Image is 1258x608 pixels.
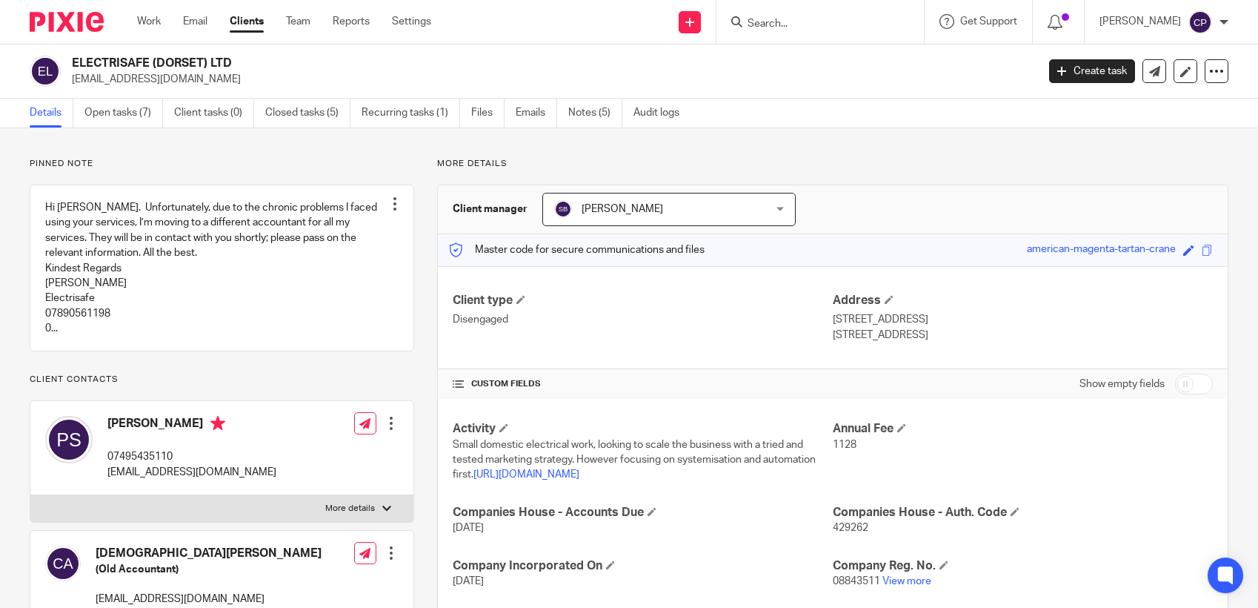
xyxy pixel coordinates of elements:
[210,416,225,431] i: Primary
[453,576,484,586] span: [DATE]
[833,293,1213,308] h4: Address
[362,99,460,128] a: Recurring tasks (1)
[833,312,1213,327] p: [STREET_ADDRESS]
[30,374,414,386] p: Client contacts
[137,14,161,29] a: Work
[96,546,322,561] h4: [DEMOGRAPHIC_DATA][PERSON_NAME]
[453,378,833,390] h4: CUSTOM FIELDS
[882,576,931,586] a: View more
[96,562,322,577] h5: (Old Accountant)
[107,449,276,464] p: 07495435110
[72,56,836,71] h2: ELECTRISAFE (DORSET) LTD
[453,505,833,521] h4: Companies House - Accounts Due
[453,293,833,308] h4: Client type
[1049,59,1135,83] a: Create task
[453,523,484,533] span: [DATE]
[833,421,1213,437] h4: Annual Fee
[96,592,322,607] p: [EMAIL_ADDRESS][DOMAIN_NAME]
[453,421,833,437] h4: Activity
[1079,377,1165,391] label: Show empty fields
[265,99,350,128] a: Closed tasks (5)
[325,503,375,515] p: More details
[516,99,557,128] a: Emails
[582,204,663,214] span: [PERSON_NAME]
[333,14,370,29] a: Reports
[84,99,163,128] a: Open tasks (7)
[30,56,61,87] img: svg%3E
[30,99,73,128] a: Details
[437,158,1228,170] p: More details
[72,72,1027,87] p: [EMAIL_ADDRESS][DOMAIN_NAME]
[453,440,816,480] span: Small domestic electrical work, looking to scale the business with a tried and tested marketing s...
[453,558,833,574] h4: Company Incorporated On
[453,312,833,327] p: Disengaged
[568,99,622,128] a: Notes (5)
[392,14,431,29] a: Settings
[833,505,1213,521] h4: Companies House - Auth. Code
[471,99,505,128] a: Files
[473,469,579,480] a: [URL][DOMAIN_NAME]
[746,18,879,31] input: Search
[1188,10,1212,34] img: svg%3E
[30,158,414,170] p: Pinned note
[833,523,868,533] span: 429262
[286,14,310,29] a: Team
[230,14,264,29] a: Clients
[833,576,880,586] span: 08843511
[30,12,104,32] img: Pixie
[633,99,690,128] a: Audit logs
[449,242,705,257] p: Master code for secure communications and files
[45,416,93,463] img: svg%3E
[183,14,207,29] a: Email
[833,328,1213,343] p: [STREET_ADDRESS]
[960,16,1017,27] span: Get Support
[833,558,1213,574] h4: Company Reg. No.
[1099,14,1181,29] p: [PERSON_NAME]
[453,202,528,217] h3: Client manager
[45,546,81,581] img: svg%3E
[1027,242,1176,259] div: american-magenta-tartan-crane
[833,440,856,450] span: 1128
[107,465,276,480] p: [EMAIL_ADDRESS][DOMAIN_NAME]
[554,200,572,218] img: svg%3E
[107,416,276,434] h4: [PERSON_NAME]
[174,99,254,128] a: Client tasks (0)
